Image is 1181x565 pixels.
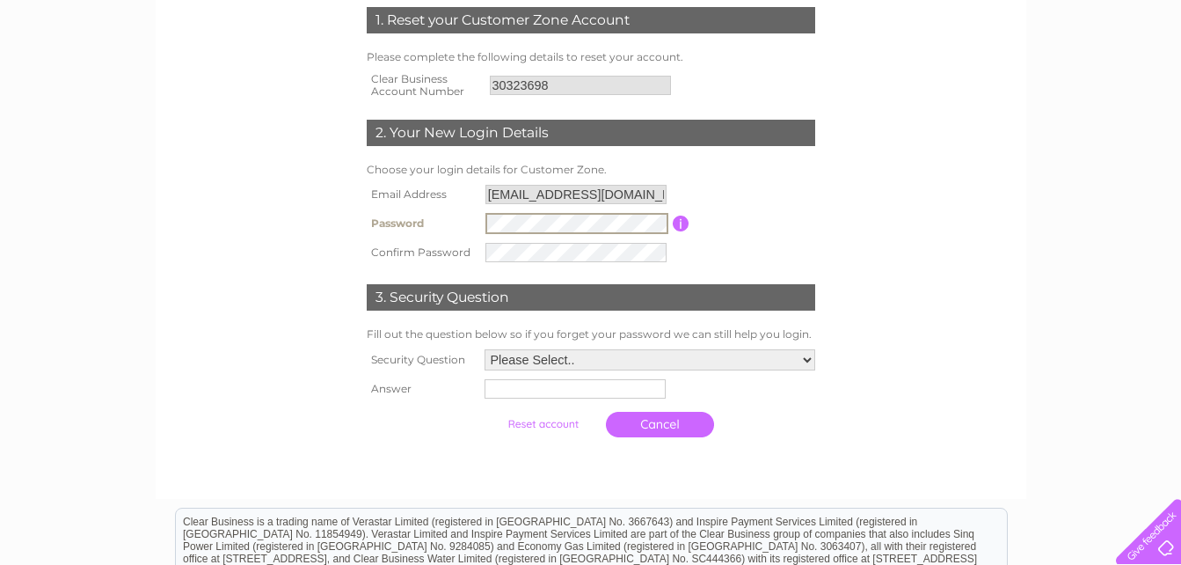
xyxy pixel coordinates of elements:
[41,46,131,99] img: logo.png
[606,412,714,437] a: Cancel
[362,209,481,238] th: Password
[362,345,480,375] th: Security Question
[362,180,481,209] th: Email Address
[1091,75,1117,88] a: Blog
[1028,75,1081,88] a: Telecoms
[176,10,1007,85] div: Clear Business is a trading name of Verastar Limited (registered in [GEOGRAPHIC_DATA] No. 3667643...
[673,216,689,231] input: Information
[489,412,597,437] input: Submit
[367,120,815,146] div: 2. Your New Login Details
[935,75,968,88] a: Water
[1127,75,1170,88] a: Contact
[367,7,815,33] div: 1. Reset your Customer Zone Account
[362,47,820,68] td: Please complete the following details to reset your account.
[849,9,971,31] a: 0333 014 3131
[362,159,820,180] td: Choose your login details for Customer Zone.
[362,238,481,267] th: Confirm Password
[979,75,1017,88] a: Energy
[367,284,815,311] div: 3. Security Question
[362,68,485,103] th: Clear Business Account Number
[362,375,480,403] th: Answer
[362,324,820,345] td: Fill out the question below so if you forget your password we can still help you login.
